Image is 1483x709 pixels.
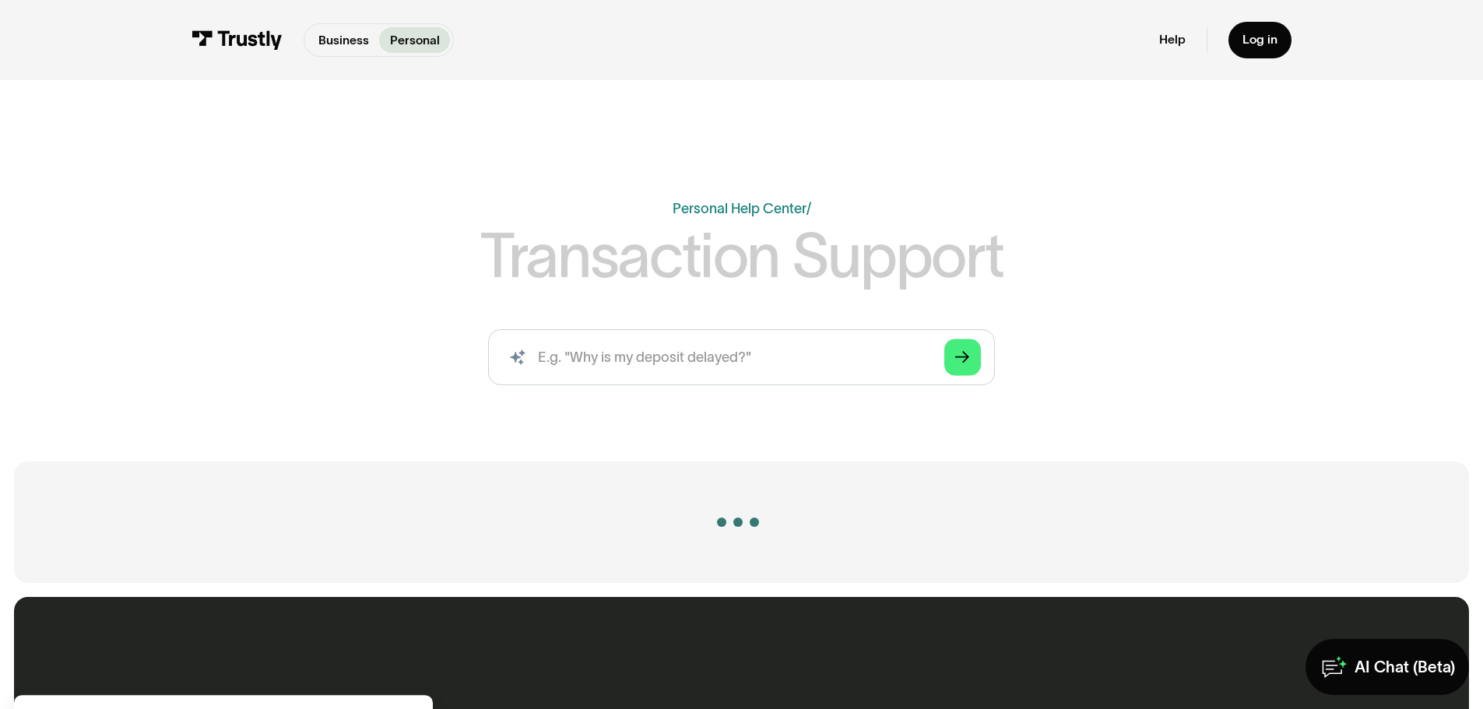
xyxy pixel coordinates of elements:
[1159,32,1186,47] a: Help
[307,27,379,53] a: Business
[1228,22,1291,58] a: Log in
[318,31,369,50] p: Business
[379,27,450,53] a: Personal
[488,329,994,385] form: Search
[807,201,811,216] div: /
[480,226,1003,286] h1: Transaction Support
[1242,32,1277,47] div: Log in
[673,201,807,216] a: Personal Help Center
[1306,639,1469,695] a: AI Chat (Beta)
[1355,657,1455,677] div: AI Chat (Beta)
[488,329,994,385] input: search
[192,30,283,50] img: Trustly Logo
[390,31,440,50] p: Personal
